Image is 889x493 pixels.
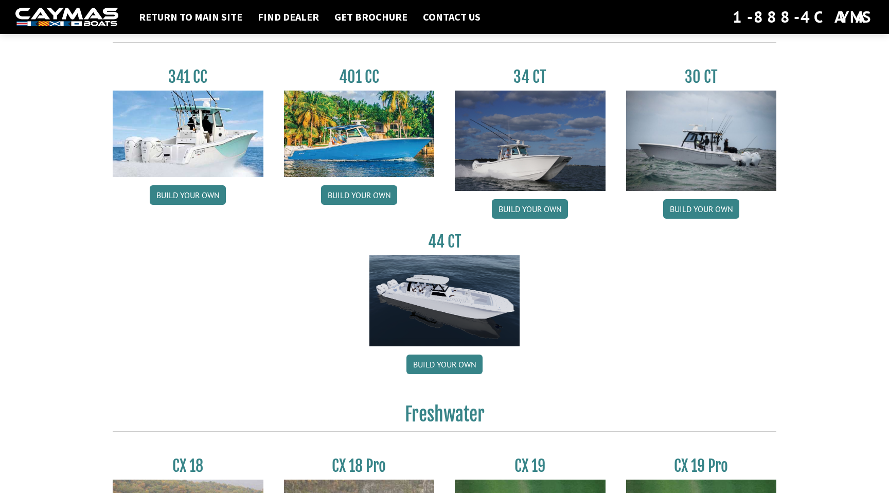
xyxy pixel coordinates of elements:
a: Get Brochure [329,10,413,24]
h3: 34 CT [455,67,606,86]
a: Build your own [663,199,739,219]
h3: CX 19 Pro [626,456,777,476]
h3: 401 CC [284,67,435,86]
img: 401CC_thumb.pg.jpg [284,91,435,177]
h3: CX 18 [113,456,263,476]
a: Build your own [492,199,568,219]
h3: 30 CT [626,67,777,86]
img: 341CC-thumbjpg.jpg [113,91,263,177]
a: Build your own [406,355,483,374]
img: 30_CT_photo_shoot_for_caymas_connect.jpg [626,91,777,191]
h3: CX 19 [455,456,606,476]
h3: CX 18 Pro [284,456,435,476]
img: 44ct_background.png [369,255,520,347]
h2: Freshwater [113,403,776,432]
a: Return to main site [134,10,247,24]
a: Build your own [150,185,226,205]
a: Contact Us [418,10,486,24]
h3: 341 CC [113,67,263,86]
a: Build your own [321,185,397,205]
h3: 44 CT [369,232,520,251]
img: white-logo-c9c8dbefe5ff5ceceb0f0178aa75bf4bb51f6bca0971e226c86eb53dfe498488.png [15,8,118,27]
a: Find Dealer [253,10,324,24]
div: 1-888-4CAYMAS [733,6,874,28]
img: Caymas_34_CT_pic_1.jpg [455,91,606,191]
